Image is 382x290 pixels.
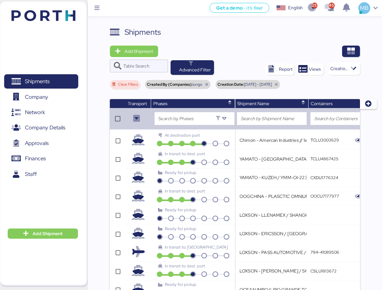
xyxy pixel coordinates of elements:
span: Company [25,92,48,102]
q-button: 784-41089506 [310,250,339,255]
span: In transit to dest. port [165,263,205,269]
q-button: CXDU1776324 [310,175,338,180]
q-button: CSLU1813672 [310,268,337,274]
div: Shipments [125,26,161,38]
span: Shipments [25,77,50,86]
span: In transit to dest. port [165,151,205,156]
div: English [288,4,303,11]
span: Add Shipment [33,230,63,237]
span: At destination port [165,133,200,138]
a: Company Details [4,120,78,135]
input: Table Search [123,60,164,72]
span: Ready for pickup [165,226,196,231]
button: Menu [92,3,103,14]
input: Search by Shipment Name [241,115,303,122]
span: Ready for pickup [165,170,196,175]
button: Add Shipment [8,228,78,239]
button: Advanced Filter [171,60,214,75]
a: Finances [4,151,78,166]
span: Shipment Name [237,101,269,106]
q-button: TCLU4867425 [310,156,339,162]
span: Phases [153,101,167,106]
span: Network [25,108,45,117]
span: Ready for pickup [165,282,196,287]
span: Advanced Filter [179,66,211,74]
span: Approvals [25,139,49,148]
span: MB [360,4,369,12]
input: Search by Containers [314,115,364,122]
span: [DATE] - [DATE] [244,83,272,86]
span: In transit to dest. port [165,188,205,194]
button: Add Shipment [110,46,158,57]
button: Report [266,63,294,75]
span: Finances [25,154,46,163]
span: Transport [128,101,147,106]
span: Ready for pickup [165,207,196,213]
span: Creation Date: [218,83,244,86]
a: Staff [4,167,78,182]
a: Approvals [4,136,78,151]
span: Company Details [25,123,65,132]
span: Clear Filters [118,83,138,86]
div: Report [279,65,293,73]
span: Staff [25,170,37,179]
span: Containers [311,101,332,106]
span: Created By (Companies): [147,83,193,86]
button: Views [297,63,324,75]
q-button: OOCU7177977 [310,193,339,199]
a: Company [4,90,78,104]
span: In transit to [GEOGRAPHIC_DATA] [165,244,228,250]
q-button: TCLU3003629 [310,137,339,143]
span: Add Shipment [125,47,153,55]
a: Shipments [4,74,78,89]
a: Network [4,105,78,120]
span: iungo [193,83,202,86]
span: Views [309,65,321,73]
